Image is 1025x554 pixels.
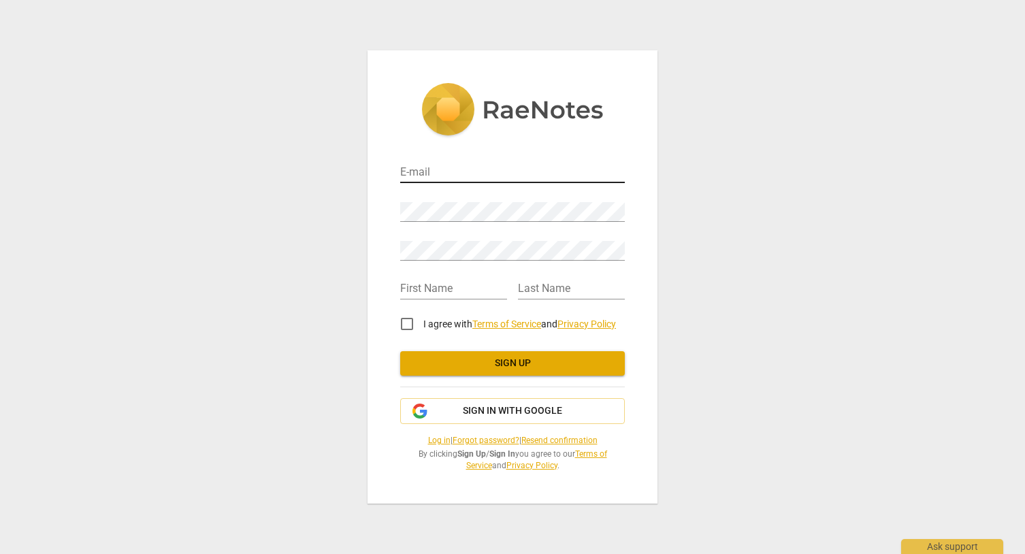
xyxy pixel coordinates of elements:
span: Sign in with Google [463,404,562,418]
img: 5ac2273c67554f335776073100b6d88f.svg [421,83,604,139]
span: By clicking / you agree to our and . [400,449,625,471]
a: Terms of Service [472,319,541,329]
span: | | [400,435,625,446]
a: Resend confirmation [521,436,598,445]
a: Privacy Policy [557,319,616,329]
span: I agree with and [423,319,616,329]
a: Forgot password? [453,436,519,445]
a: Log in [428,436,451,445]
b: Sign In [489,449,515,459]
span: Sign up [411,357,614,370]
button: Sign in with Google [400,398,625,424]
a: Privacy Policy [506,461,557,470]
b: Sign Up [457,449,486,459]
a: Terms of Service [466,449,607,470]
button: Sign up [400,351,625,376]
div: Ask support [901,539,1003,554]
